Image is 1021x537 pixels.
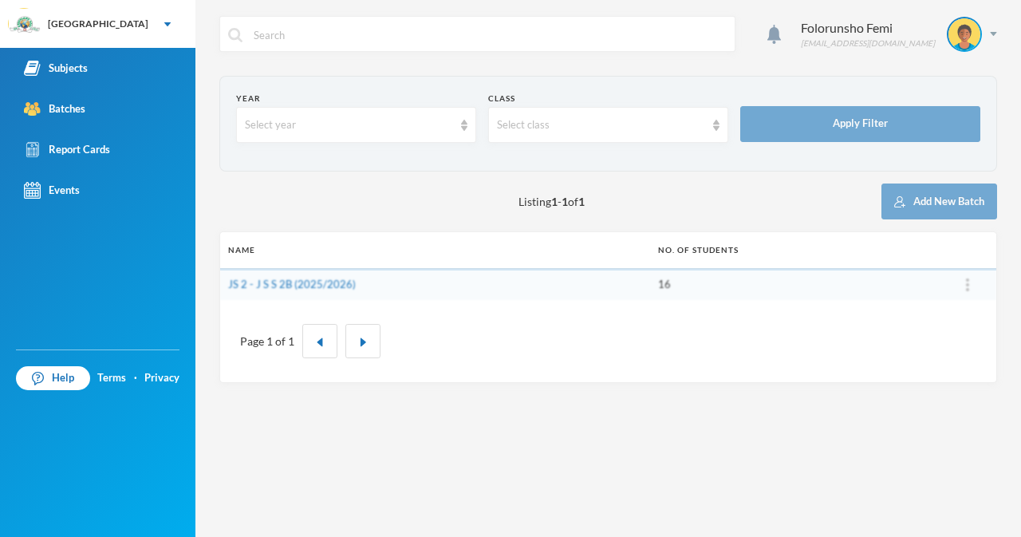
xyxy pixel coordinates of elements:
div: · [134,370,137,386]
div: Batches [24,101,85,117]
div: Select class [497,117,705,133]
b: 1 [578,195,585,208]
td: 16 [650,268,939,300]
a: JS 2 - J S S 2B (2025/2026) [228,278,356,290]
img: search [228,28,242,42]
div: Folorunsho Femi [801,18,935,38]
b: 1 [562,195,568,208]
button: Apply Filter [740,106,980,142]
input: Search [252,17,727,53]
th: No. of students [650,232,939,268]
a: Privacy [144,370,179,386]
img: ... [966,278,969,291]
div: [EMAIL_ADDRESS][DOMAIN_NAME] [801,38,935,49]
div: Report Cards [24,141,110,158]
span: Listing - of [518,193,585,210]
img: STUDENT [948,18,980,50]
img: logo [9,9,41,41]
a: Help [16,366,90,390]
button: Add New Batch [881,184,997,219]
div: Events [24,182,80,199]
div: Year [236,93,476,105]
div: Class [488,93,728,105]
div: Page 1 of 1 [240,333,294,349]
div: Select year [245,117,453,133]
div: [GEOGRAPHIC_DATA] [48,17,148,31]
b: 1 [551,195,558,208]
a: Terms [97,370,126,386]
div: Subjects [24,60,88,77]
th: Name [220,232,650,268]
